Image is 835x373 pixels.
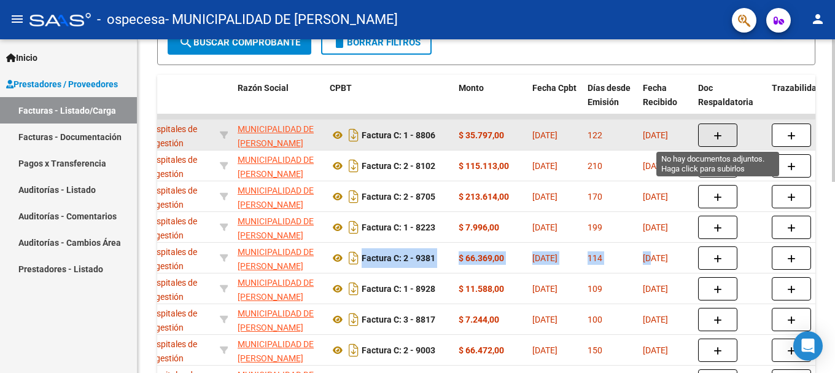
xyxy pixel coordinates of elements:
[643,345,668,355] span: [DATE]
[532,345,557,355] span: [DATE]
[238,153,320,179] div: 30999001552
[332,35,347,50] mat-icon: delete
[698,83,753,107] span: Doc Respaldatoria
[362,222,435,232] strong: Factura C: 1 - 8223
[643,83,677,107] span: Fecha Recibido
[532,222,557,232] span: [DATE]
[643,284,668,294] span: [DATE]
[10,12,25,26] mat-icon: menu
[238,307,320,332] div: 30999001552
[238,308,314,332] span: MUNICIPALIDAD DE [PERSON_NAME]
[238,278,314,302] span: MUNICIPALIDAD DE [PERSON_NAME]
[643,222,668,232] span: [DATE]
[332,37,421,48] span: Borrar Filtros
[693,75,767,129] datatable-header-cell: Doc Respaldatoria
[810,12,825,26] mat-icon: person
[362,284,435,294] strong: Factura C: 1 - 8928
[459,345,504,355] strong: $ 66.472,00
[346,310,362,329] i: Descargar documento
[346,187,362,206] i: Descargar documento
[6,51,37,65] span: Inicio
[325,75,454,129] datatable-header-cell: CPBT
[459,83,484,93] span: Monto
[532,130,557,140] span: [DATE]
[137,216,197,240] span: Hospitales de Autogestión
[346,248,362,268] i: Descargar documento
[137,278,197,302] span: Hospitales de Autogestión
[137,339,197,363] span: Hospitales de Autogestión
[238,216,314,240] span: MUNICIPALIDAD DE [PERSON_NAME]
[793,331,823,361] div: Open Intercom Messenger
[137,124,197,148] span: Hospitales de Autogestión
[238,339,314,363] span: MUNICIPALIDAD DE [PERSON_NAME]
[532,253,557,263] span: [DATE]
[238,83,289,93] span: Razón Social
[346,156,362,176] i: Descargar documento
[6,77,118,91] span: Prestadores / Proveedores
[459,253,504,263] strong: $ 66.369,00
[459,161,509,171] strong: $ 115.113,00
[330,83,352,93] span: CPBT
[233,75,325,129] datatable-header-cell: Razón Social
[772,83,821,93] span: Trazabilidad
[588,284,602,294] span: 109
[137,155,197,179] span: Hospitales de Autogestión
[459,192,509,202] strong: $ 213.614,00
[168,30,311,55] button: Buscar Comprobante
[527,75,583,129] datatable-header-cell: Fecha Cpbt
[588,222,602,232] span: 199
[588,130,602,140] span: 122
[238,184,320,210] div: 30999001552
[238,214,320,240] div: 30999001552
[346,279,362,299] i: Descargar documento
[459,130,504,140] strong: $ 35.797,00
[137,186,197,210] span: Hospitales de Autogestión
[238,337,320,363] div: 30999001552
[459,222,499,232] strong: $ 7.996,00
[137,247,197,271] span: Hospitales de Autogestión
[321,30,432,55] button: Borrar Filtros
[238,186,314,210] span: MUNICIPALIDAD DE [PERSON_NAME]
[165,6,398,33] span: - MUNICIPALIDAD DE [PERSON_NAME]
[362,253,435,263] strong: Factura C: 2 - 9381
[346,340,362,360] i: Descargar documento
[238,276,320,302] div: 30999001552
[454,75,527,129] datatable-header-cell: Monto
[137,308,197,332] span: Hospitales de Autogestión
[238,245,320,271] div: 30999001552
[459,315,499,324] strong: $ 7.244,00
[132,75,215,129] datatable-header-cell: Area
[346,218,362,237] i: Descargar documento
[346,125,362,145] i: Descargar documento
[179,37,300,48] span: Buscar Comprobante
[238,122,320,148] div: 30999001552
[583,75,638,129] datatable-header-cell: Días desde Emisión
[532,284,557,294] span: [DATE]
[588,253,602,263] span: 114
[588,161,602,171] span: 210
[238,247,314,271] span: MUNICIPALIDAD DE [PERSON_NAME]
[238,155,314,179] span: MUNICIPALIDAD DE [PERSON_NAME]
[643,192,668,202] span: [DATE]
[643,130,668,140] span: [DATE]
[459,284,504,294] strong: $ 11.588,00
[97,6,165,33] span: - ospecesa
[588,83,631,107] span: Días desde Emisión
[362,130,435,140] strong: Factura C: 1 - 8806
[238,124,314,148] span: MUNICIPALIDAD DE [PERSON_NAME]
[179,35,193,50] mat-icon: search
[532,83,577,93] span: Fecha Cpbt
[643,253,668,263] span: [DATE]
[588,192,602,202] span: 170
[362,161,435,171] strong: Factura C: 2 - 8102
[588,345,602,355] span: 150
[532,161,557,171] span: [DATE]
[588,315,602,324] span: 100
[643,161,668,171] span: [DATE]
[532,315,557,324] span: [DATE]
[362,345,435,355] strong: Factura C: 2 - 9003
[362,192,435,202] strong: Factura C: 2 - 8705
[638,75,693,129] datatable-header-cell: Fecha Recibido
[532,192,557,202] span: [DATE]
[643,315,668,324] span: [DATE]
